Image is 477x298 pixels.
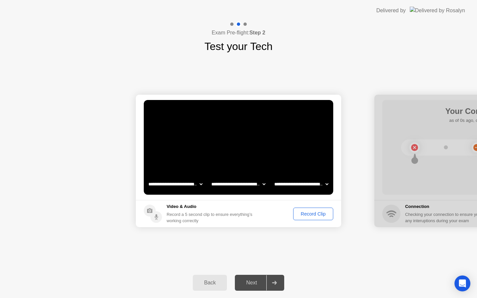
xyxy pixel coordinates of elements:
[410,7,465,14] img: Delivered by Rosalyn
[293,208,333,220] button: Record Clip
[193,275,227,291] button: Back
[195,280,225,286] div: Back
[147,177,204,191] select: Available cameras
[167,203,255,210] h5: Video & Audio
[212,29,265,37] h4: Exam Pre-flight:
[249,30,265,35] b: Step 2
[210,177,267,191] select: Available speakers
[273,177,330,191] select: Available microphones
[204,38,273,54] h1: Test your Tech
[167,211,255,224] div: Record a 5 second clip to ensure everything’s working correctly
[237,280,266,286] div: Next
[376,7,406,15] div: Delivered by
[454,275,470,291] div: Open Intercom Messenger
[235,275,284,291] button: Next
[295,211,331,217] div: Record Clip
